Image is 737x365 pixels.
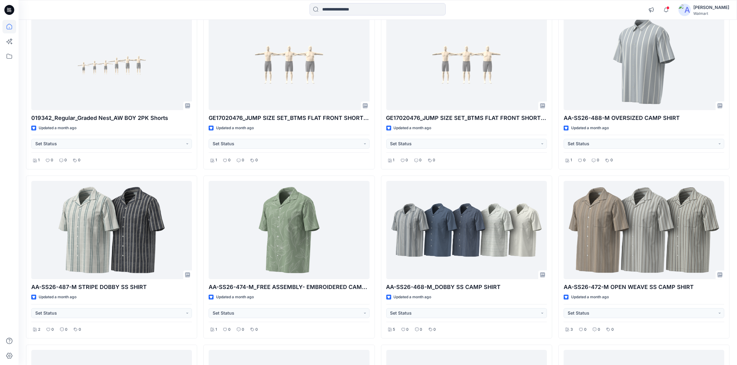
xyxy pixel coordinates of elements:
[394,294,431,300] p: Updated a month ago
[209,181,369,279] a: AA-SS26-474-M_FREE ASSEMBLY- EMBROIDERED CAMP SHIRT
[386,114,547,122] p: GE17020476_JUMP SIZE SET_BTMS FLAT FRONT SHORT 9 INCH
[584,326,587,333] p: 0
[242,326,244,333] p: 0
[386,283,547,291] p: AA-SS26-468-M_DOBBY SS CAMP SHIRT
[78,157,80,163] p: 0
[31,114,192,122] p: 019342_Regular_Graded Nest_AW BOY 2PK Shorts
[228,157,231,163] p: 0
[570,157,572,163] p: 1
[419,157,422,163] p: 0
[611,326,614,333] p: 0
[216,294,254,300] p: Updated a month ago
[564,114,724,122] p: AA-SS26-488-M OVERSIZED CAMP SHIRT
[434,326,436,333] p: 0
[564,283,724,291] p: AA-SS26-472-M OPEN WEAVE SS CAMP SHIRT
[51,326,54,333] p: 0
[216,125,254,131] p: Updated a month ago
[433,157,436,163] p: 0
[228,326,231,333] p: 0
[79,326,81,333] p: 0
[39,125,76,131] p: Updated a month ago
[39,294,76,300] p: Updated a month ago
[393,157,395,163] p: 1
[386,181,547,279] a: AA-SS26-468-M_DOBBY SS CAMP SHIRT
[255,326,258,333] p: 0
[564,12,724,110] a: AA-SS26-488-M OVERSIZED CAMP SHIRT
[420,326,423,333] p: 0
[570,326,573,333] p: 3
[215,326,217,333] p: 1
[38,326,40,333] p: 2
[209,283,369,291] p: AA-SS26-474-M_FREE ASSEMBLY- EMBROIDERED CAMP SHIRT
[209,12,369,110] a: GE17020476_JUMP SIZE SET_BTMS FLAT FRONT SHORT 9 INCH
[610,157,613,163] p: 0
[406,326,409,333] p: 0
[31,181,192,279] a: AA-SS26-487-M STRIPE DOBBY SS SHIRT
[242,157,244,163] p: 0
[255,157,258,163] p: 0
[597,157,599,163] p: 0
[693,11,729,16] div: Walmart
[564,181,724,279] a: AA-SS26-472-M OPEN WEAVE SS CAMP SHIRT
[394,125,431,131] p: Updated a month ago
[583,157,586,163] p: 0
[393,326,395,333] p: 5
[406,157,408,163] p: 0
[386,12,547,110] a: GE17020476_JUMP SIZE SET_BTMS FLAT FRONT SHORT 9 INCH
[209,114,369,122] p: GE17020476_JUMP SIZE SET_BTMS FLAT FRONT SHORT 9 INCH
[64,157,67,163] p: 0
[51,157,53,163] p: 0
[65,326,67,333] p: 0
[571,294,609,300] p: Updated a month ago
[215,157,217,163] p: 1
[31,283,192,291] p: AA-SS26-487-M STRIPE DOBBY SS SHIRT
[38,157,40,163] p: 1
[571,125,609,131] p: Updated a month ago
[678,4,691,16] img: avatar
[693,4,729,11] div: [PERSON_NAME]
[31,12,192,110] a: 019342_Regular_Graded Nest_AW BOY 2PK Shorts
[598,326,600,333] p: 0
